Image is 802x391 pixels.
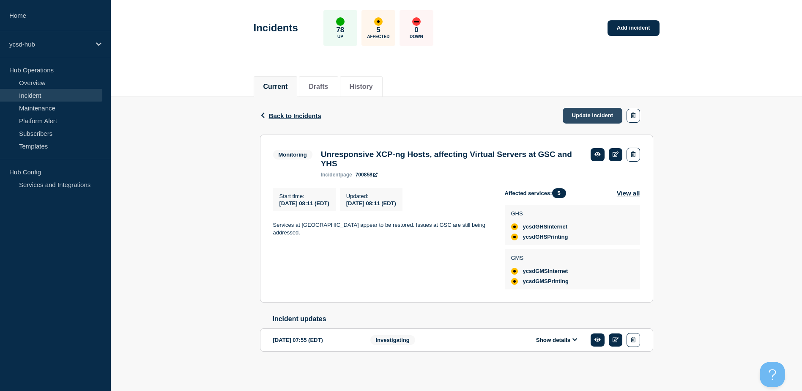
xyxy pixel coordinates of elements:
p: Down [410,34,423,39]
p: GHS [511,210,568,217]
button: Show details [534,336,580,344]
h3: Unresponsive XCP-ng Hosts, affecting Virtual Servers at GSC and YHS [321,150,582,168]
div: [DATE] 08:11 (EDT) [346,199,396,207]
iframe: Help Scout Beacon - Open [760,362,785,387]
span: ycsdGHSPrinting [523,234,568,240]
div: down [412,17,421,26]
button: Back to Incidents [260,112,321,119]
p: Updated : [346,193,396,199]
p: Up [337,34,343,39]
span: Affected services: [505,188,570,198]
span: incident [321,172,340,178]
button: Current [263,83,288,91]
p: GMS [511,255,569,261]
h1: Incidents [254,22,298,34]
span: Monitoring [273,150,312,160]
p: Services at [GEOGRAPHIC_DATA] appear to be restored. Issues at GSC are still being addressed. [273,221,491,237]
button: History [350,83,373,91]
span: ycsdGHSInternet [523,223,567,230]
span: ycsdGMSInternet [523,268,568,275]
h2: Incident updates [273,315,653,323]
span: Investigating [370,335,415,345]
div: [DATE] 07:55 (EDT) [273,333,358,347]
p: 78 [336,26,344,34]
button: View all [617,188,640,198]
div: affected [511,234,518,240]
span: ycsdGMSPrinting [523,278,569,285]
div: affected [511,278,518,285]
div: affected [511,268,518,275]
p: page [321,172,352,178]
p: ycsd-hub [9,41,90,48]
button: Drafts [309,83,328,91]
span: Back to Incidents [269,112,321,119]
div: affected [511,223,518,230]
p: 0 [414,26,418,34]
a: 700858 [356,172,378,178]
p: Affected [367,34,389,39]
a: Update incident [563,108,623,124]
span: [DATE] 08:11 (EDT) [279,200,329,207]
div: affected [374,17,383,26]
p: 5 [376,26,380,34]
div: up [336,17,345,26]
a: Add incident [608,20,660,36]
p: Start time : [279,193,329,199]
span: 5 [552,188,566,198]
